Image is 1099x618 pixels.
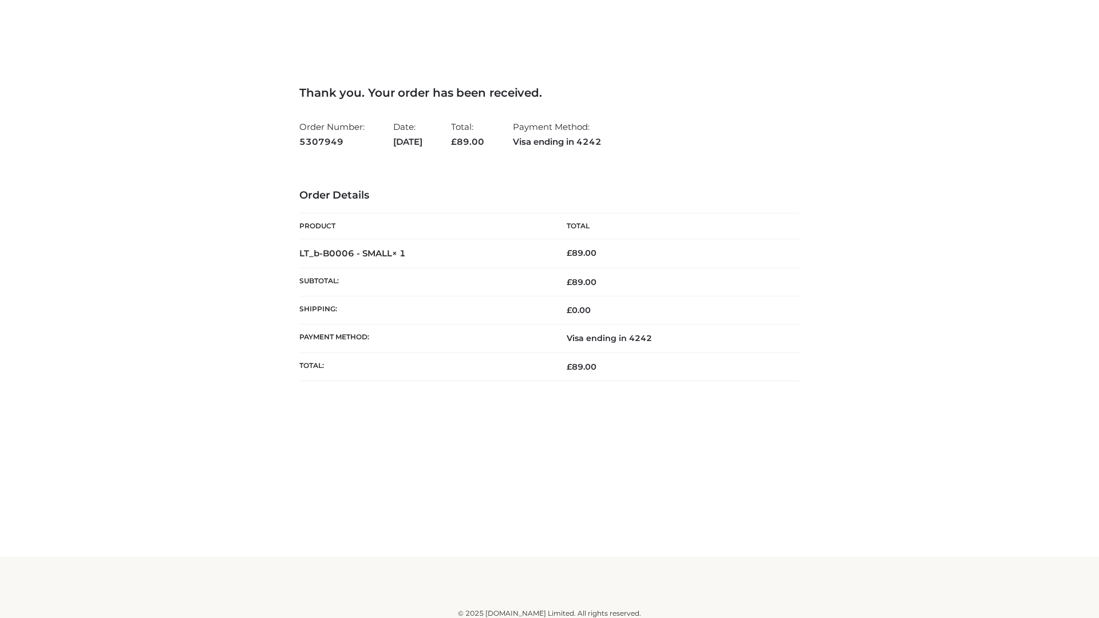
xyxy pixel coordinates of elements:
bdi: 89.00 [567,248,596,258]
span: £ [567,362,572,372]
th: Subtotal: [299,268,549,296]
th: Total [549,213,800,239]
th: Shipping: [299,296,549,324]
bdi: 0.00 [567,305,591,315]
span: £ [451,136,457,147]
span: £ [567,277,572,287]
li: Payment Method: [513,117,602,152]
span: 89.00 [451,136,484,147]
span: £ [567,305,572,315]
td: Visa ending in 4242 [549,324,800,352]
span: £ [567,248,572,258]
li: Order Number: [299,117,365,152]
strong: LT_b-B0006 - SMALL [299,248,406,259]
h3: Thank you. Your order has been received. [299,86,800,100]
span: 89.00 [567,277,596,287]
strong: [DATE] [393,134,422,149]
strong: 5307949 [299,134,365,149]
strong: × 1 [392,248,406,259]
strong: Visa ending in 4242 [513,134,602,149]
th: Payment method: [299,324,549,352]
li: Total: [451,117,484,152]
h3: Order Details [299,189,800,202]
li: Date: [393,117,422,152]
th: Total: [299,352,549,381]
th: Product [299,213,549,239]
span: 89.00 [567,362,596,372]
